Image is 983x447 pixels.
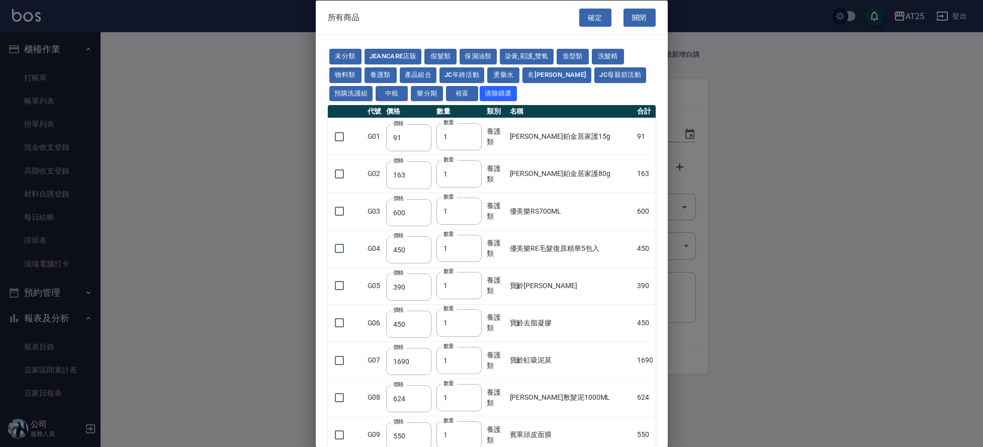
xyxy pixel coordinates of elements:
[393,194,404,202] label: 價格
[443,193,454,201] label: 數量
[393,269,404,276] label: 價格
[365,267,384,304] td: G05
[376,85,408,101] button: 中租
[439,67,484,82] button: JC年終活動
[443,267,454,275] label: 數量
[500,49,554,64] button: 染膏,彩護,雙氧
[393,157,404,164] label: 價格
[635,155,656,192] td: 163
[443,416,454,424] label: 數量
[484,118,507,155] td: 養護類
[507,118,635,155] td: [PERSON_NAME]鉑金居家護15g
[484,341,507,379] td: 養護類
[443,305,454,312] label: 數量
[594,67,646,82] button: JC母親節活動
[623,8,656,27] button: 關閉
[329,67,362,82] button: 物料類
[393,306,404,313] label: 價格
[365,304,384,341] td: G06
[384,105,434,118] th: 價格
[434,105,484,118] th: 數量
[507,155,635,192] td: [PERSON_NAME]鉑金居家護80g
[365,67,397,82] button: 養護類
[635,105,656,118] th: 合計
[484,267,507,304] td: 養護類
[393,381,404,388] label: 價格
[443,118,454,126] label: 數量
[329,49,362,64] button: 未分類
[507,341,635,379] td: 寶齡虹吸泥莫
[393,231,404,239] label: 價格
[507,230,635,267] td: 優美樂RE毛髮復原精華5包入
[484,155,507,192] td: 養護類
[446,85,478,101] button: 裕富
[365,341,384,379] td: G07
[365,379,384,416] td: G08
[443,342,454,349] label: 數量
[443,155,454,163] label: 數量
[635,230,656,267] td: 450
[393,120,404,127] label: 價格
[460,49,497,64] button: 保濕油類
[635,304,656,341] td: 450
[393,418,404,425] label: 價格
[393,343,404,351] label: 價格
[487,67,519,82] button: 燙藥水
[365,193,384,230] td: G03
[424,49,457,64] button: 假髮類
[507,193,635,230] td: 優美樂RS700ML
[635,118,656,155] td: 91
[507,379,635,416] td: [PERSON_NAME]敷髮泥1000ML
[507,304,635,341] td: 寶齡去脂凝膠
[635,379,656,416] td: 624
[400,67,437,82] button: 產品組合
[443,379,454,387] label: 數量
[507,267,635,304] td: 寶齡[PERSON_NAME]
[365,230,384,267] td: G04
[484,304,507,341] td: 養護類
[329,85,373,101] button: 預購洗護組
[365,105,384,118] th: 代號
[557,49,589,64] button: 造型類
[411,85,443,101] button: 樂分期
[507,105,635,118] th: 名稱
[484,230,507,267] td: 養護類
[365,155,384,192] td: G02
[522,67,591,82] button: 名[PERSON_NAME]
[484,193,507,230] td: 養護類
[365,118,384,155] td: G01
[484,105,507,118] th: 類別
[328,12,360,22] span: 所有商品
[592,49,624,64] button: 洗髮精
[484,379,507,416] td: 養護類
[365,49,422,64] button: JeanCare店販
[635,193,656,230] td: 600
[443,230,454,238] label: 數量
[635,267,656,304] td: 390
[579,8,611,27] button: 確定
[480,85,517,101] button: 清除篩選
[635,341,656,379] td: 1690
